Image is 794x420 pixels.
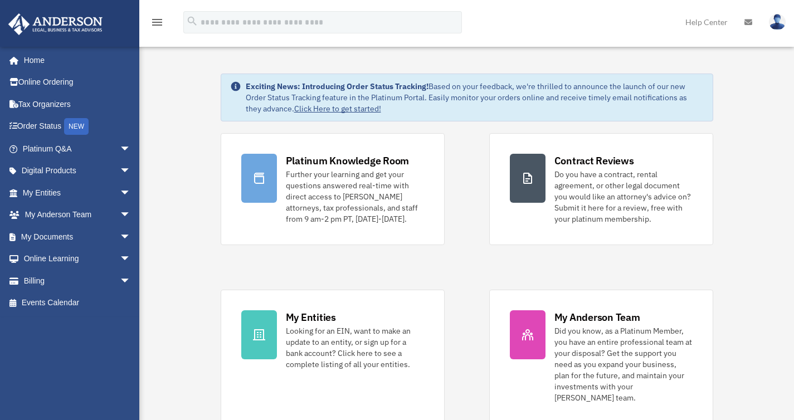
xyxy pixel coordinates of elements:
a: My Documentsarrow_drop_down [8,226,148,248]
span: arrow_drop_down [120,248,142,271]
a: Home [8,49,142,71]
div: My Anderson Team [554,310,640,324]
a: Platinum Knowledge Room Further your learning and get your questions answered real-time with dire... [221,133,445,245]
a: Events Calendar [8,292,148,314]
div: NEW [64,118,89,135]
a: Digital Productsarrow_drop_down [8,160,148,182]
i: search [186,15,198,27]
div: Based on your feedback, we're thrilled to announce the launch of our new Order Status Tracking fe... [246,81,704,114]
div: My Entities [286,310,336,324]
div: Contract Reviews [554,154,634,168]
div: Further your learning and get your questions answered real-time with direct access to [PERSON_NAM... [286,169,424,224]
span: arrow_drop_down [120,138,142,160]
a: My Anderson Teamarrow_drop_down [8,204,148,226]
a: Order StatusNEW [8,115,148,138]
a: menu [150,19,164,29]
a: Contract Reviews Do you have a contract, rental agreement, or other legal document you would like... [489,133,713,245]
a: Click Here to get started! [294,104,381,114]
a: Billingarrow_drop_down [8,270,148,292]
span: arrow_drop_down [120,226,142,248]
div: Did you know, as a Platinum Member, you have an entire professional team at your disposal? Get th... [554,325,693,403]
i: menu [150,16,164,29]
div: Platinum Knowledge Room [286,154,410,168]
a: My Entitiesarrow_drop_down [8,182,148,204]
div: Do you have a contract, rental agreement, or other legal document you would like an attorney's ad... [554,169,693,224]
a: Online Learningarrow_drop_down [8,248,148,270]
strong: Exciting News: Introducing Order Status Tracking! [246,81,428,91]
span: arrow_drop_down [120,270,142,292]
img: User Pic [769,14,786,30]
span: arrow_drop_down [120,160,142,183]
span: arrow_drop_down [120,182,142,204]
a: Platinum Q&Aarrow_drop_down [8,138,148,160]
div: Looking for an EIN, want to make an update to an entity, or sign up for a bank account? Click her... [286,325,424,370]
a: Tax Organizers [8,93,148,115]
span: arrow_drop_down [120,204,142,227]
img: Anderson Advisors Platinum Portal [5,13,106,35]
a: Online Ordering [8,71,148,94]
